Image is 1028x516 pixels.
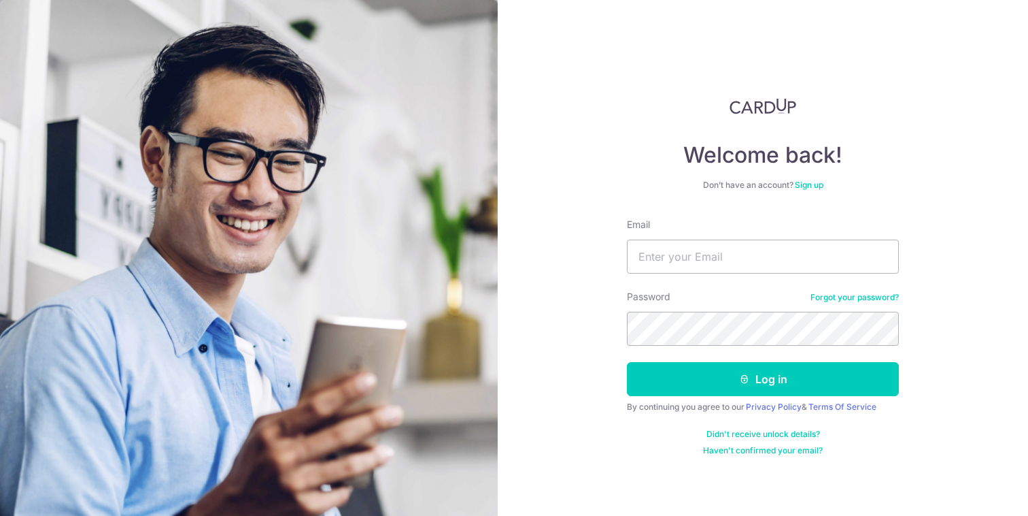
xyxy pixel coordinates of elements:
[627,290,670,304] label: Password
[627,218,650,231] label: Email
[730,98,796,114] img: CardUp Logo
[706,429,820,440] a: Didn't receive unlock details?
[627,142,899,169] h4: Welcome back!
[810,292,899,303] a: Forgot your password?
[627,362,899,396] button: Log in
[795,180,823,190] a: Sign up
[746,402,802,412] a: Privacy Policy
[627,402,899,413] div: By continuing you agree to our &
[808,402,876,412] a: Terms Of Service
[627,180,899,191] div: Don’t have an account?
[703,445,823,456] a: Haven't confirmed your email?
[627,240,899,274] input: Enter your Email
